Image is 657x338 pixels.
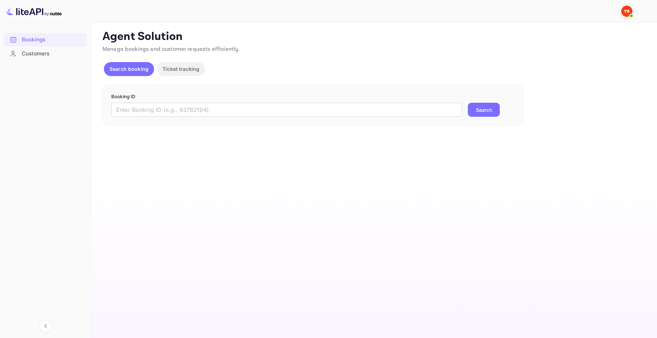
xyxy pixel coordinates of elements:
[162,65,199,73] p: Ticket tracking
[111,93,515,100] p: Booking ID
[4,33,87,47] div: Bookings
[22,50,83,58] div: Customers
[468,103,500,117] button: Search
[4,33,87,46] a: Bookings
[102,30,644,44] p: Agent Solution
[4,47,87,60] a: Customers
[111,103,462,117] input: Enter Booking ID (e.g., 63782194)
[621,6,632,17] img: Yandex Support
[102,46,240,53] span: Manage bookings and customer requests efficiently.
[22,36,83,44] div: Bookings
[4,47,87,61] div: Customers
[39,320,52,332] button: Collapse navigation
[109,65,148,73] p: Search booking
[6,6,62,17] img: LiteAPI logo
